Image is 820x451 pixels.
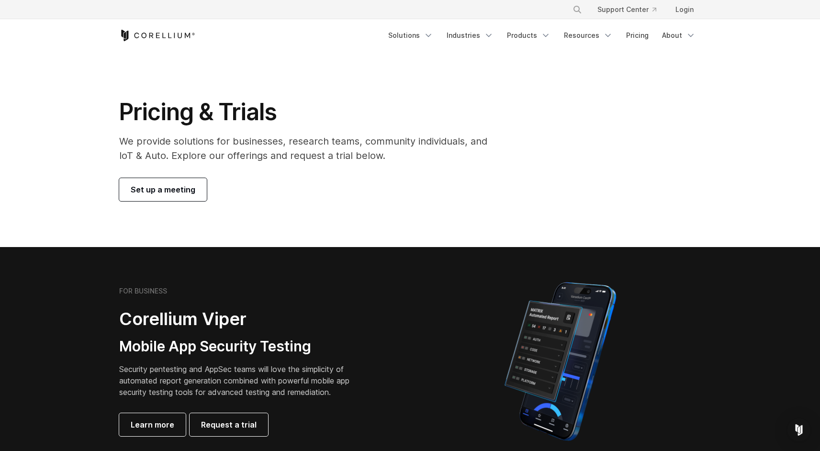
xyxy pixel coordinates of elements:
span: Request a trial [201,419,257,430]
a: Resources [558,27,618,44]
p: We provide solutions for businesses, research teams, community individuals, and IoT & Auto. Explo... [119,134,501,163]
h3: Mobile App Security Testing [119,338,364,356]
a: Learn more [119,413,186,436]
a: Products [501,27,556,44]
a: Corellium Home [119,30,195,41]
a: Support Center [590,1,664,18]
p: Security pentesting and AppSec teams will love the simplicity of automated report generation comb... [119,363,364,398]
a: Request a trial [190,413,268,436]
h6: FOR BUSINESS [119,287,167,295]
div: Navigation Menu [561,1,701,18]
a: Set up a meeting [119,178,207,201]
img: Corellium MATRIX automated report on iPhone showing app vulnerability test results across securit... [488,278,632,445]
div: Navigation Menu [382,27,701,44]
a: Solutions [382,27,439,44]
h1: Pricing & Trials [119,98,501,126]
span: Learn more [131,419,174,430]
span: Set up a meeting [131,184,195,195]
button: Search [569,1,586,18]
a: Pricing [620,27,654,44]
div: Open Intercom Messenger [787,418,810,441]
h2: Corellium Viper [119,308,364,330]
a: About [656,27,701,44]
a: Industries [441,27,499,44]
a: Login [668,1,701,18]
